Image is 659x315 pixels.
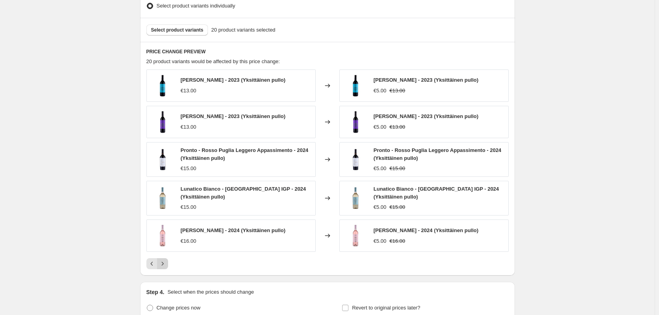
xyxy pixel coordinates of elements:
div: €16.00 [181,237,197,245]
div: €15.00 [181,165,197,172]
img: CalaReyRosado-2024_b02_80x.jpg [151,224,174,247]
span: Change prices now [157,305,200,311]
img: CalaReyRosado-2024_b02_80x.jpg [344,224,367,247]
span: 20 product variants selected [211,26,275,34]
div: €5.00 [374,237,387,245]
span: [PERSON_NAME] - 2023 (Yksittäinen pullo) [181,77,286,83]
span: Revert to original prices later? [352,305,420,311]
img: LunaticoBianco_IGP2024_IH001_80x.jpg [151,186,174,210]
p: Select when the prices should change [167,288,254,296]
div: €5.00 [374,123,387,131]
div: €5.00 [374,165,387,172]
button: Select product variants [146,24,208,36]
nav: Pagination [146,258,168,269]
span: 20 product variants would be affected by this price change: [146,58,280,64]
strike: €15.00 [389,165,405,172]
div: €13.00 [181,87,197,95]
strike: €13.00 [389,87,405,95]
strike: €13.00 [389,123,405,131]
span: Lunatico Bianco - [GEOGRAPHIC_DATA] IGP - 2024 (Yksittäinen pullo) [374,186,499,200]
span: [PERSON_NAME] - 2024 (Yksittäinen pullo) [181,227,286,233]
img: TalmaGarnacha_b1318_80x.jpg [151,110,174,134]
div: €15.00 [181,203,197,211]
img: TalmaGarnacha_b1318_80x.jpg [344,110,367,134]
img: TalmaTempranillo-2023_b1314_80x.jpg [344,74,367,97]
span: Lunatico Bianco - [GEOGRAPHIC_DATA] IGP - 2024 (Yksittäinen pullo) [181,186,306,200]
div: €5.00 [374,203,387,211]
span: Pronto - Rosso Puglia Leggero Appassimento - 2024 (Yksittäinen pullo) [374,147,502,161]
div: €13.00 [181,123,197,131]
h6: PRICE CHANGE PREVIEW [146,49,509,55]
strike: €15.00 [389,203,405,211]
img: Pronto-RossoPugliaLeggeroAppassimento-2024-14__i1_80x.jpg [151,148,174,171]
span: Select product variants [151,27,204,33]
h2: Step 4. [146,288,165,296]
button: Next [157,258,168,269]
span: Select product variants individually [157,3,235,9]
img: Pronto-RossoPugliaLeggeroAppassimento-2024-14__i1_80x.jpg [344,148,367,171]
span: [PERSON_NAME] - 2023 (Yksittäinen pullo) [374,77,479,83]
span: [PERSON_NAME] - 2023 (Yksittäinen pullo) [374,113,479,119]
img: TalmaTempranillo-2023_b1314_80x.jpg [151,74,174,97]
span: [PERSON_NAME] - 2024 (Yksittäinen pullo) [374,227,479,233]
img: LunaticoBianco_IGP2024_IH001_80x.jpg [344,186,367,210]
span: [PERSON_NAME] - 2023 (Yksittäinen pullo) [181,113,286,119]
span: Pronto - Rosso Puglia Leggero Appassimento - 2024 (Yksittäinen pullo) [181,147,309,161]
strike: €16.00 [389,237,405,245]
div: €5.00 [374,87,387,95]
button: Previous [146,258,157,269]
